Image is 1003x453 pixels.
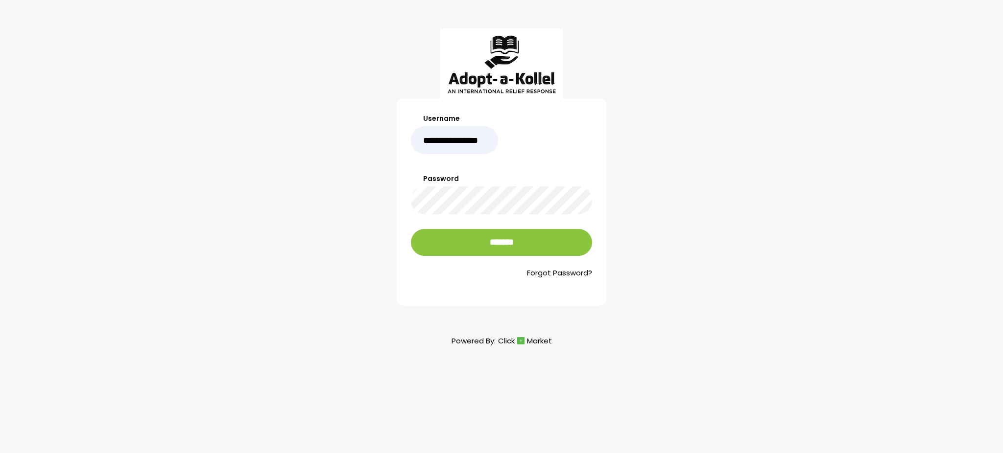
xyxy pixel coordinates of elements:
label: Username [411,113,498,124]
a: Forgot Password? [411,268,592,279]
p: Powered By: [452,334,552,347]
a: ClickMarket [498,334,552,347]
label: Password [411,174,592,184]
img: cm_icon.png [517,337,525,344]
img: aak_logo_sm.jpeg [440,28,563,99]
